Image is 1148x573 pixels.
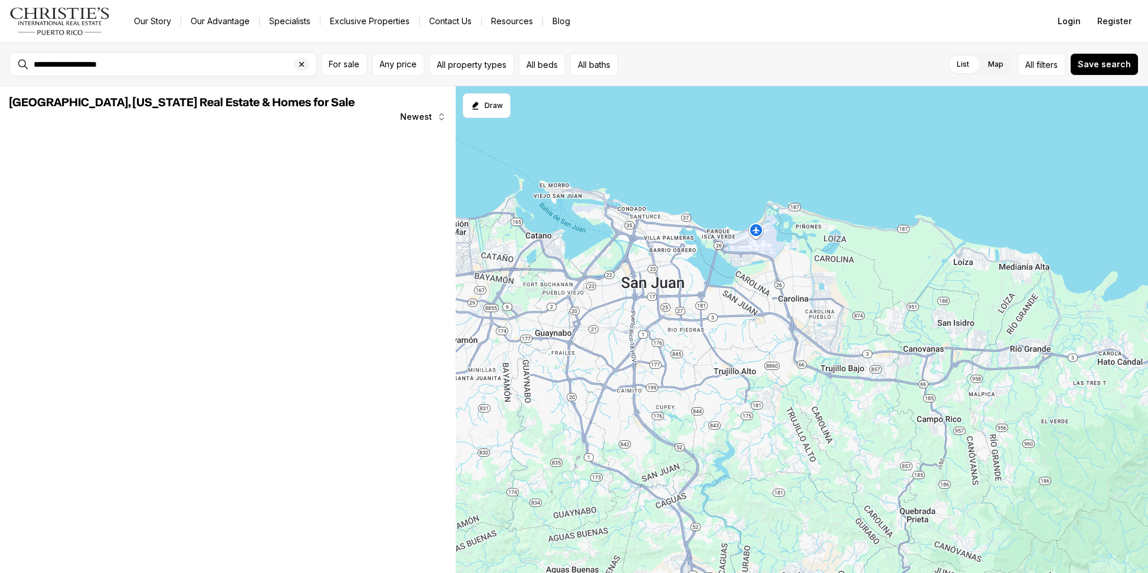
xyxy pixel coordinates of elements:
[321,53,367,76] button: For sale
[400,112,432,122] span: Newest
[420,13,481,30] button: Contact Us
[1025,58,1034,71] span: All
[1058,17,1081,26] span: Login
[979,54,1013,75] label: Map
[125,13,181,30] a: Our Story
[9,97,355,109] span: [GEOGRAPHIC_DATA], [US_STATE] Real Estate & Homes for Sale
[429,53,514,76] button: All property types
[570,53,618,76] button: All baths
[519,53,565,76] button: All beds
[1078,60,1131,69] span: Save search
[482,13,542,30] a: Resources
[1036,58,1058,71] span: filters
[372,53,424,76] button: Any price
[1051,9,1088,33] button: Login
[295,53,316,76] button: Clear search input
[543,13,580,30] a: Blog
[9,7,110,35] img: logo
[380,60,417,69] span: Any price
[329,60,359,69] span: For sale
[1097,17,1131,26] span: Register
[1070,53,1139,76] button: Save search
[320,13,419,30] a: Exclusive Properties
[1018,53,1065,76] button: Allfilters
[181,13,259,30] a: Our Advantage
[463,93,511,118] button: Start drawing
[260,13,320,30] a: Specialists
[947,54,979,75] label: List
[393,105,453,129] button: Newest
[1090,9,1139,33] button: Register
